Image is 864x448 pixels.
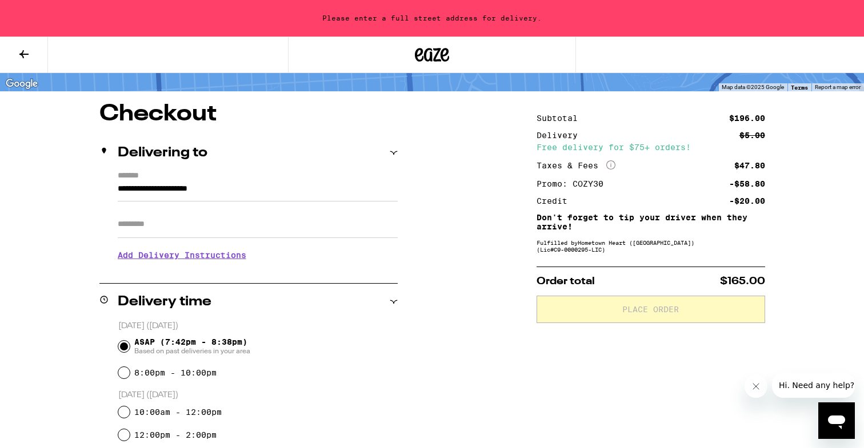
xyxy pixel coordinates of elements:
[118,242,398,268] h3: Add Delivery Instructions
[134,407,222,417] label: 10:00am - 12:00pm
[134,346,250,356] span: Based on past deliveries in your area
[537,296,765,323] button: Place Order
[537,131,586,139] div: Delivery
[745,375,767,398] iframe: Close message
[537,114,586,122] div: Subtotal
[134,337,250,356] span: ASAP (7:42pm - 8:38pm)
[99,103,398,126] h1: Checkout
[134,430,217,439] label: 12:00pm - 2:00pm
[118,268,398,277] p: We'll contact you at [PHONE_NUMBER] when we arrive
[734,162,765,169] div: $47.80
[3,76,41,91] img: Google
[722,84,784,90] span: Map data ©2025 Google
[134,368,217,377] label: 8:00pm - 10:00pm
[118,390,398,401] p: [DATE] ([DATE])
[815,84,861,90] a: Report a map error
[729,180,765,188] div: -$58.80
[818,402,855,439] iframe: Button to launch messaging window
[537,180,611,188] div: Promo: COZY30
[772,373,855,398] iframe: Message from company
[791,84,808,91] a: Terms
[3,76,41,91] a: Open this area in Google Maps (opens a new window)
[739,131,765,139] div: $5.00
[537,276,595,286] span: Order total
[537,213,765,231] p: Don't forget to tip your driver when they arrive!
[622,305,679,313] span: Place Order
[720,276,765,286] span: $165.00
[537,160,615,171] div: Taxes & Fees
[118,146,207,160] h2: Delivering to
[729,114,765,122] div: $196.00
[537,239,765,253] div: Fulfilled by Hometown Heart ([GEOGRAPHIC_DATA]) (Lic# C9-0000295-LIC )
[537,197,575,205] div: Credit
[729,197,765,205] div: -$20.00
[537,143,765,151] div: Free delivery for $75+ orders!
[118,295,211,309] h2: Delivery time
[118,321,398,332] p: [DATE] ([DATE])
